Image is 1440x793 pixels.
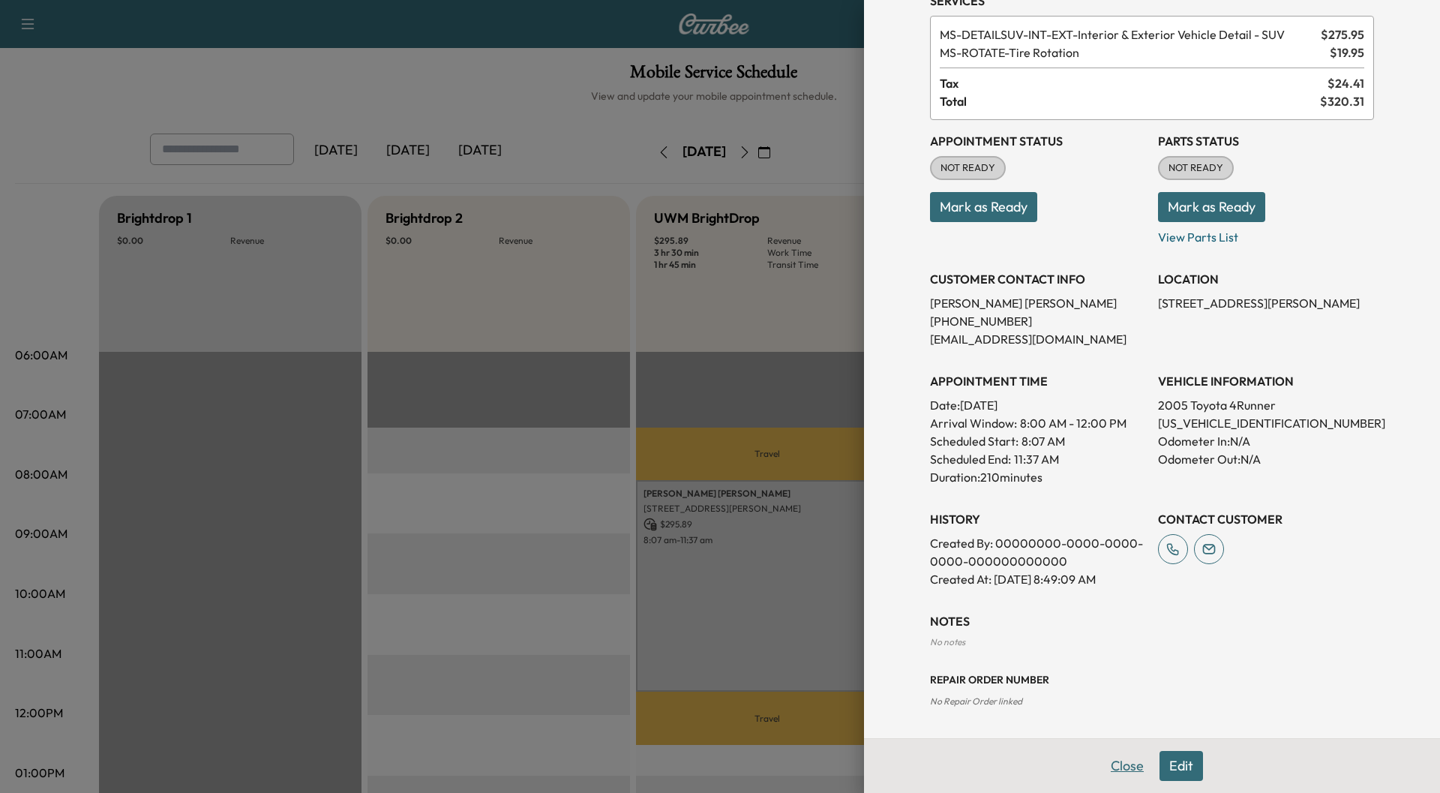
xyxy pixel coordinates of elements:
span: Tire Rotation [940,44,1324,62]
p: [US_VEHICLE_IDENTIFICATION_NUMBER] [1158,414,1374,432]
span: NOT READY [931,161,1004,176]
button: Mark as Ready [930,192,1037,222]
p: Created By : 00000000-0000-0000-0000-000000000000 [930,534,1146,570]
h3: APPOINTMENT TIME [930,372,1146,390]
h3: NOTES [930,612,1374,630]
h3: CUSTOMER CONTACT INFO [930,270,1146,288]
span: $ 275.95 [1321,26,1364,44]
p: View Parts List [1158,222,1374,246]
p: [EMAIL_ADDRESS][DOMAIN_NAME] [930,330,1146,348]
span: Tax [940,74,1327,92]
span: $ 24.41 [1327,74,1364,92]
span: $ 320.31 [1320,92,1364,110]
p: Scheduled End: [930,450,1011,468]
p: Scheduled Start: [930,432,1018,450]
p: Odometer Out: N/A [1158,450,1374,468]
span: 8:00 AM - 12:00 PM [1020,414,1126,432]
p: Date: [DATE] [930,396,1146,414]
div: No notes [930,636,1374,648]
h3: CONTACT CUSTOMER [1158,510,1374,528]
p: 2005 Toyota 4Runner [1158,396,1374,414]
h3: Repair Order number [930,672,1374,687]
p: Odometer In: N/A [1158,432,1374,450]
p: [PHONE_NUMBER] [930,312,1146,330]
span: Interior & Exterior Vehicle Detail - SUV [940,26,1315,44]
span: No Repair Order linked [930,695,1022,707]
p: Created At : [DATE] 8:49:09 AM [930,570,1146,588]
h3: VEHICLE INFORMATION [1158,372,1374,390]
p: Duration: 210 minutes [930,468,1146,486]
span: $ 19.95 [1330,44,1364,62]
p: Arrival Window: [930,414,1146,432]
span: Total [940,92,1320,110]
p: 11:37 AM [1014,450,1059,468]
button: Close [1101,751,1153,781]
h3: History [930,510,1146,528]
h3: Parts Status [1158,132,1374,150]
button: Edit [1159,751,1203,781]
p: [PERSON_NAME] [PERSON_NAME] [930,294,1146,312]
button: Mark as Ready [1158,192,1265,222]
p: [STREET_ADDRESS][PERSON_NAME] [1158,294,1374,312]
p: 8:07 AM [1021,432,1065,450]
span: NOT READY [1159,161,1232,176]
h3: Appointment Status [930,132,1146,150]
h3: LOCATION [1158,270,1374,288]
